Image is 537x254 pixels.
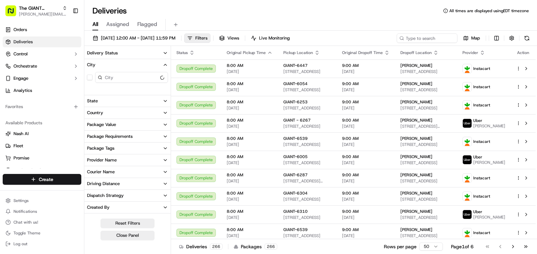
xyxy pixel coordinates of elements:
span: Pickup Location [283,50,313,55]
a: Fleet [5,143,79,149]
button: Product Catalog [3,165,81,176]
div: Country [87,110,103,116]
span: GIANT-6304 [283,190,308,196]
button: Fleet [3,141,81,151]
span: Notifications [13,209,37,214]
button: Delivery Status [84,47,171,59]
span: [STREET_ADDRESS] [283,105,331,111]
span: [PERSON_NAME] [400,81,432,86]
button: Reset Filters [101,219,154,228]
div: We're available if you need us! [23,71,85,77]
span: Provider [462,50,478,55]
div: Start new chat [23,65,111,71]
span: [DATE] [342,197,390,202]
span: Instacart [473,175,490,181]
span: [PERSON_NAME] [400,172,432,178]
span: [STREET_ADDRESS] [283,160,331,166]
button: Log out [3,239,81,249]
button: Nash AI [3,128,81,139]
span: All [92,20,98,28]
a: Deliveries [3,36,81,47]
button: Filters [184,33,210,43]
span: [DATE] [227,215,273,220]
img: profile_instacart_ahold_partner.png [463,64,472,73]
span: [PERSON_NAME] [400,154,432,159]
span: [DATE] [227,160,273,166]
span: [DATE] [342,142,390,147]
span: Instacart [473,84,490,90]
span: [DATE] [342,105,390,111]
button: [PERSON_NAME][EMAIL_ADDRESS][DOMAIN_NAME] [19,11,67,17]
span: 8:00 AM [227,172,273,178]
span: [PERSON_NAME] [400,63,432,68]
button: Dispatch Strategy [84,190,171,201]
span: 8:00 AM [227,99,273,105]
span: [DATE] [227,197,273,202]
span: [PERSON_NAME] [400,118,432,123]
span: Instacart [473,230,490,235]
h1: Deliveries [92,5,127,16]
img: profile_uber_ahold_partner.png [463,119,472,128]
button: Refresh [522,33,532,43]
span: [DATE] [342,124,390,129]
span: Create [39,176,53,183]
span: 9:00 AM [342,227,390,232]
span: [STREET_ADDRESS] [283,69,331,74]
div: Favorites [3,101,81,112]
a: 💻API Documentation [54,95,111,107]
img: profile_instacart_ahold_partner.png [463,228,472,237]
span: [STREET_ADDRESS] [400,233,452,238]
span: [STREET_ADDRESS] [400,105,452,111]
button: Start new chat [115,67,123,75]
button: [DATE] 12:00 AM - [DATE] 11:59 PM [90,33,178,43]
div: Courier Name [87,169,115,175]
img: profile_instacart_ahold_partner.png [463,137,472,146]
img: profile_instacart_ahold_partner.png [463,192,472,201]
span: [DATE] [227,124,273,129]
div: Page 1 of 6 [451,243,474,250]
img: Nash [7,7,20,20]
div: Provider Name [87,157,117,163]
p: Rows per page [384,243,417,250]
button: Settings [3,196,81,205]
img: profile_instacart_ahold_partner.png [463,174,472,182]
span: Fleet [13,143,23,149]
span: 9:00 AM [342,136,390,141]
span: [PERSON_NAME] [400,209,432,214]
span: Promise [13,155,29,161]
button: Package Requirements [84,131,171,142]
span: Original Pickup Time [227,50,266,55]
span: GIANT-6005 [283,154,308,159]
span: [PERSON_NAME] [473,160,505,165]
span: [PERSON_NAME] [473,123,505,129]
span: Knowledge Base [13,98,52,105]
div: 266 [264,244,277,250]
span: Instacart [473,102,490,108]
span: GIANT - 6267 [283,118,311,123]
span: [PERSON_NAME] [400,227,432,232]
span: [DATE] 12:00 AM - [DATE] 11:59 PM [101,35,175,41]
span: [STREET_ADDRESS] [400,160,452,166]
button: Control [3,49,81,59]
div: City [87,62,95,68]
span: [STREET_ADDRESS] [283,215,331,220]
img: profile_uber_ahold_partner.png [463,210,472,219]
div: Package Requirements [87,133,133,139]
div: Package Value [87,122,116,128]
span: [STREET_ADDRESS] [400,197,452,202]
a: Product Catalog [5,167,79,173]
span: 9:00 AM [342,190,390,196]
span: Product Catalog [13,167,46,173]
span: Dropoff Location [400,50,432,55]
span: GIANT-6539 [283,136,308,141]
span: Settings [13,198,29,203]
div: Driving Distance [87,181,120,187]
div: Packages [234,243,277,250]
span: Flagged [137,20,157,28]
input: Got a question? Start typing here... [18,44,121,51]
span: [DATE] [227,233,273,238]
div: Dispatch Strategy [87,193,124,199]
span: Chat with us! [13,220,38,225]
button: Country [84,107,171,119]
